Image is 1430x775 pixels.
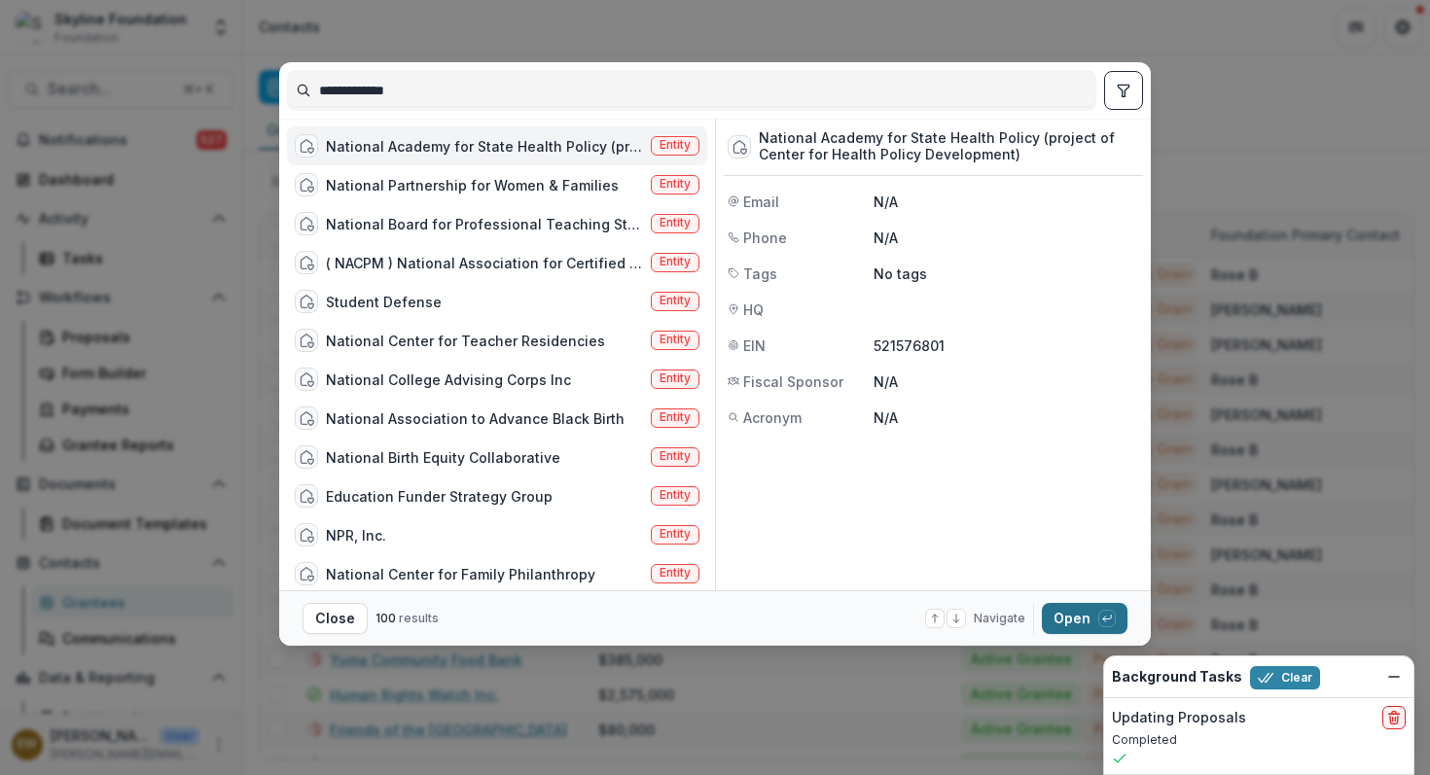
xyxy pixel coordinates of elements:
[326,447,560,468] div: National Birth Equity Collaborative
[1250,666,1320,689] button: Clear
[743,264,777,284] span: Tags
[326,370,571,390] div: National College Advising Corps Inc
[660,255,691,268] span: Entity
[743,228,787,248] span: Phone
[326,408,625,429] div: National Association to Advance Black Birth
[743,407,802,428] span: Acronym
[326,564,595,584] div: National Center for Family Philanthropy
[874,407,1139,428] p: N/A
[660,527,691,541] span: Entity
[660,410,691,424] span: Entity
[874,371,1139,392] p: N/A
[759,130,1139,163] div: National Academy for State Health Policy (project of Center for Health Policy Development)
[1104,71,1143,110] button: toggle filters
[326,525,386,546] div: NPR, Inc.
[974,610,1025,627] span: Navigate
[326,253,643,273] div: ( NACPM ) National Association for Certified Professional Midwives
[660,371,691,385] span: Entity
[1042,603,1127,634] button: Open
[303,603,368,634] button: Close
[375,611,396,625] span: 100
[399,611,439,625] span: results
[660,449,691,463] span: Entity
[660,333,691,346] span: Entity
[326,486,553,507] div: Education Funder Strategy Group
[743,371,843,392] span: Fiscal Sponsor
[660,216,691,229] span: Entity
[660,488,691,502] span: Entity
[326,136,643,157] div: National Academy for State Health Policy (project of Center for Health Policy Development)
[743,192,779,212] span: Email
[743,299,764,320] span: HQ
[874,192,1139,212] p: N/A
[874,335,1139,356] p: 521576801
[326,292,442,312] div: Student Defense
[874,228,1139,248] p: N/A
[660,138,691,152] span: Entity
[326,331,605,351] div: National Center for Teacher Residencies
[660,566,691,580] span: Entity
[1112,669,1242,686] h2: Background Tasks
[1112,710,1246,726] h2: Updating Proposals
[660,294,691,307] span: Entity
[874,264,927,284] p: No tags
[1382,706,1406,729] button: delete
[743,335,766,356] span: EIN
[326,214,643,234] div: National Board for Professional Teaching Standards
[1112,731,1406,749] p: Completed
[660,177,691,191] span: Entity
[326,175,619,195] div: National Partnership for Women & Families
[1382,665,1406,688] button: Dismiss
